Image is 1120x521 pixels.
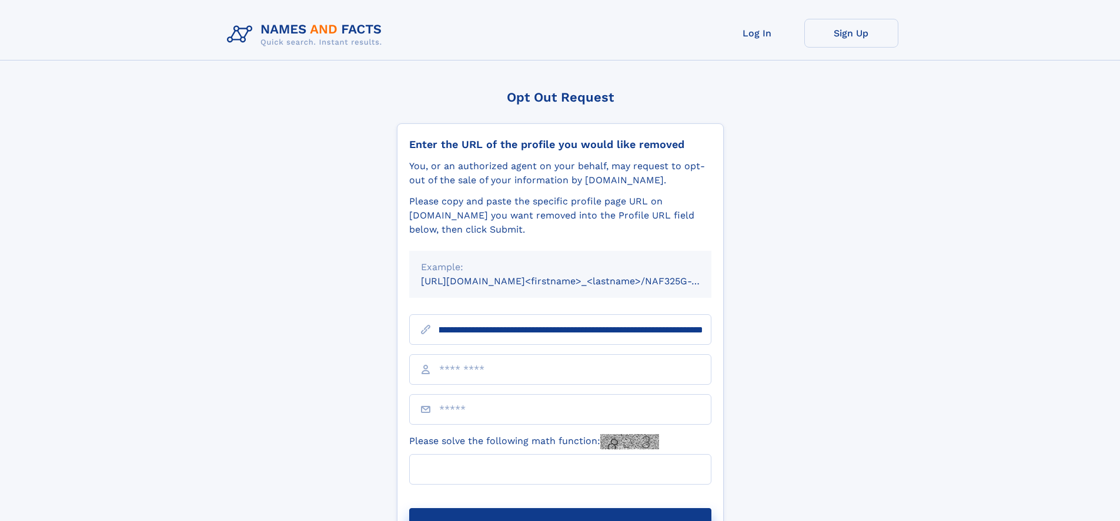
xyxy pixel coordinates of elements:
[421,275,734,287] small: [URL][DOMAIN_NAME]<firstname>_<lastname>/NAF325G-xxxxxxxx
[710,19,804,48] a: Log In
[421,260,700,274] div: Example:
[409,138,711,151] div: Enter the URL of the profile you would like removed
[804,19,898,48] a: Sign Up
[397,90,724,105] div: Opt Out Request
[409,159,711,187] div: You, or an authorized agent on your behalf, may request to opt-out of the sale of your informatio...
[409,194,711,237] div: Please copy and paste the specific profile page URL on [DOMAIN_NAME] you want removed into the Pr...
[409,434,659,449] label: Please solve the following math function:
[222,19,392,51] img: Logo Names and Facts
